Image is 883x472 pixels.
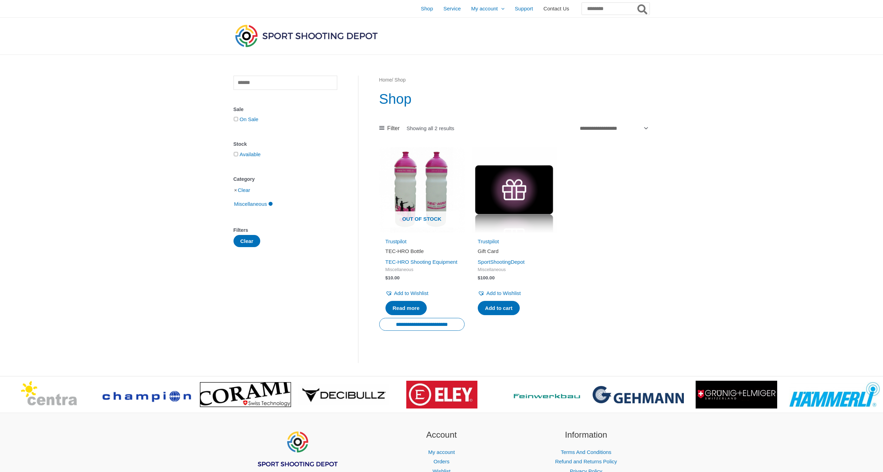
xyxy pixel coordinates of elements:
[385,267,458,273] span: Miscellaneous
[234,23,379,49] img: Sport Shooting Depot
[478,248,551,257] a: Gift Card
[385,301,427,315] a: Read more about “TEC-HRO Bottle”
[234,235,261,247] button: Clear
[379,89,649,109] h1: Shop
[478,275,495,280] bdi: 100.00
[384,211,459,227] span: Out of stock
[234,117,238,121] input: On Sale
[486,290,521,296] span: Add to Wishlist
[478,259,525,265] a: SportShootingDepot
[234,104,337,115] div: Sale
[234,139,337,149] div: Stock
[234,174,337,184] div: Category
[478,238,499,244] a: Trustpilot
[378,429,505,441] h2: Account
[478,275,481,280] span: $
[238,187,250,193] a: Clear
[406,381,477,408] img: brand logo
[472,147,557,233] img: Gift Card
[478,288,521,298] a: Add to Wishlist
[379,76,649,85] nav: Breadcrumb
[379,77,392,83] a: Home
[577,123,649,134] select: Shop order
[394,290,428,296] span: Add to Wishlist
[379,123,400,134] a: Filter
[234,198,268,210] span: Miscellaneous
[478,267,551,273] span: Miscellaneous
[385,275,388,280] span: $
[234,201,273,206] a: Miscellaneous
[240,151,261,157] a: Available
[385,238,407,244] a: Trustpilot
[385,259,458,265] a: TEC-HRO Shooting Equipment
[385,248,458,257] a: TEC-HRO Bottle
[636,3,649,15] button: Search
[385,248,458,255] h2: TEC-HRO Bottle
[385,275,400,280] bdi: 10.00
[234,225,337,235] div: Filters
[379,147,465,233] a: Out of stock
[523,429,650,441] h2: Information
[407,126,455,131] p: Showing all 2 results
[428,449,455,455] a: My account
[555,458,617,464] a: Refund and Returns Policy
[478,248,551,255] h2: Gift Card
[385,288,428,298] a: Add to Wishlist
[434,458,450,464] a: Orders
[478,301,520,315] a: Add to cart: “Gift Card”
[387,123,400,134] span: Filter
[561,449,611,455] a: Terms And Conditions
[240,116,258,122] a: On Sale
[234,152,238,156] input: Available
[379,147,465,233] img: TEC-HRO Bottle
